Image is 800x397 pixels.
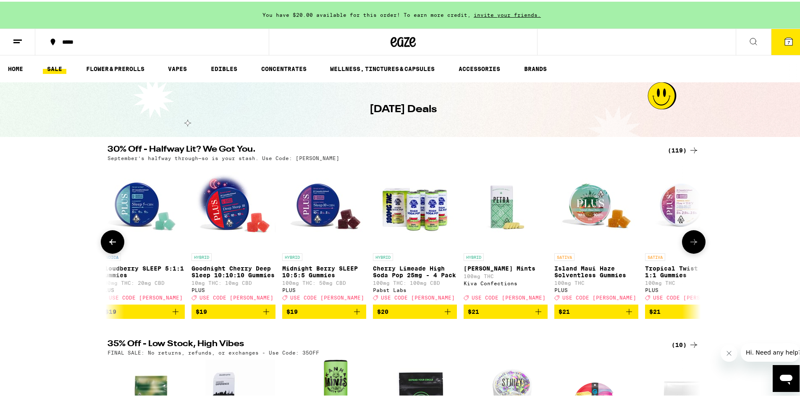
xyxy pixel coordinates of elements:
div: Kiva Confections [464,279,548,284]
p: SATIVA [554,252,574,259]
iframe: Close message [721,343,737,360]
span: USE CODE [PERSON_NAME] [653,293,727,299]
span: You have $20.00 available for this order! To earn more credit, [262,11,471,16]
img: PLUS - Midnight Berry SLEEP 10:5:5 Gummies [282,163,366,247]
a: ACCESSORIES [454,62,504,72]
p: INDICA [101,252,121,259]
p: Goodnight Cherry Deep Sleep 10:10:10 Gummies [191,263,275,277]
button: Add to bag [282,303,366,317]
span: Hi. Need any help? [5,6,60,13]
p: 100mg THC: 50mg CBD [282,279,366,284]
h2: 30% Off - Halfway Lit? We Got You. [108,144,658,154]
span: USE CODE [PERSON_NAME] [199,293,273,299]
span: $19 [286,307,298,313]
div: Pabst Labs [373,286,457,291]
p: Tropical Twist FLOW 1:1 Gummies [645,263,729,277]
h1: [DATE] Deals [370,101,437,115]
p: 100mg THC: 100mg CBD [373,279,457,284]
button: Add to bag [464,303,548,317]
span: $19 [105,307,116,313]
a: Open page for Goodnight Cherry Deep Sleep 10:10:10 Gummies from PLUS [191,163,275,303]
a: Open page for Cherry Limeade High Soda Pop 25mg - 4 Pack from Pabst Labs [373,163,457,303]
span: invite your friends. [471,11,544,16]
a: Open page for Island Maui Haze Solventless Gummies from PLUS [554,163,638,303]
button: Add to bag [645,303,729,317]
img: PLUS - Island Maui Haze Solventless Gummies [554,163,638,247]
div: PLUS [282,286,366,291]
img: PLUS - Goodnight Cherry Deep Sleep 10:10:10 Gummies [191,163,275,247]
p: Island Maui Haze Solventless Gummies [554,263,638,277]
iframe: Button to launch messaging window [773,363,800,390]
p: HYBRID [373,252,393,259]
div: PLUS [554,286,638,291]
span: $21 [468,307,479,313]
p: 10mg THC: 10mg CBD [191,279,275,284]
a: SALE [43,62,66,72]
a: WELLNESS, TINCTURES & CAPSULES [326,62,439,72]
span: $21 [559,307,570,313]
p: Midnight Berry SLEEP 10:5:5 Gummies [282,263,366,277]
p: FINAL SALE: No returns, refunds, or exchanges - Use Code: 35OFF [108,348,319,354]
p: [PERSON_NAME] Mints [464,263,548,270]
a: Open page for Cloudberry SLEEP 5:1:1 Gummies from PLUS [101,163,185,303]
p: 100mg THC [464,272,548,277]
a: CONCENTRATES [257,62,311,72]
p: HYBRID [191,252,212,259]
p: HYBRID [464,252,484,259]
a: (119) [668,144,699,154]
p: SATIVA [645,252,665,259]
a: BRANDS [520,62,551,72]
a: Open page for Midnight Berry SLEEP 10:5:5 Gummies from PLUS [282,163,366,303]
button: Add to bag [554,303,638,317]
h2: 35% Off - Low Stock, High Vibes [108,338,658,348]
div: PLUS [645,286,729,291]
img: PLUS - Cloudberry SLEEP 5:1:1 Gummies [101,163,185,247]
p: Cherry Limeade High Soda Pop 25mg - 4 Pack [373,263,457,277]
a: (10) [671,338,699,348]
a: HOME [4,62,27,72]
iframe: Message from company [741,342,800,360]
p: September’s halfway through—so is your stash. Use Code: [PERSON_NAME] [108,154,339,159]
a: EDIBLES [207,62,241,72]
img: Pabst Labs - Cherry Limeade High Soda Pop 25mg - 4 Pack [373,163,457,247]
a: VAPES [164,62,191,72]
button: Add to bag [191,303,275,317]
span: $20 [377,307,388,313]
button: Add to bag [101,303,185,317]
a: Open page for Petra Moroccan Mints from Kiva Confections [464,163,548,303]
p: HYBRID [282,252,302,259]
p: 100mg THC: 20mg CBD [101,279,185,284]
span: $21 [649,307,661,313]
span: USE CODE [PERSON_NAME] [562,293,636,299]
span: 7 [787,38,790,43]
img: PLUS - Tropical Twist FLOW 1:1 Gummies [645,163,729,247]
a: FLOWER & PREROLLS [82,62,149,72]
span: USE CODE [PERSON_NAME] [472,293,546,299]
img: Kiva Confections - Petra Moroccan Mints [464,163,548,247]
div: PLUS [101,286,185,291]
span: USE CODE [PERSON_NAME] [290,293,364,299]
button: Add to bag [373,303,457,317]
span: $19 [196,307,207,313]
p: 100mg THC [554,279,638,284]
div: PLUS [191,286,275,291]
span: USE CODE [PERSON_NAME] [109,293,183,299]
p: Cloudberry SLEEP 5:1:1 Gummies [101,263,185,277]
p: 100mg THC [645,279,729,284]
span: USE CODE [PERSON_NAME] [381,293,455,299]
a: Open page for Tropical Twist FLOW 1:1 Gummies from PLUS [645,163,729,303]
